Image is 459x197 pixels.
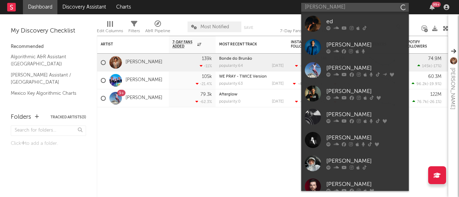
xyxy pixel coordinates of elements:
span: 7-Day Fans Added [172,40,195,49]
div: Filters [128,18,140,39]
div: Bonde do Brunão [219,57,284,61]
a: WE PRAY - TWICE Version [219,75,267,79]
div: 139k [202,56,212,61]
span: -17 % [432,64,440,68]
div: ed [326,17,405,26]
div: [PERSON_NAME] [326,87,405,95]
a: Mexico Key Algorithmic Charts [11,89,79,97]
div: A&R Pipeline [145,27,170,35]
div: [PERSON_NAME] [448,68,457,109]
div: 7-Day Fans Added (7-Day Fans Added) [280,18,334,39]
div: 79.3k [200,92,212,97]
div: Artist [101,42,155,46]
a: [PERSON_NAME] [126,95,162,101]
a: Algorithmic A&R Assistant ([GEOGRAPHIC_DATA]) [11,53,79,68]
div: 7-Day Fans Added (7-Day Fans Added) [280,27,334,35]
a: [PERSON_NAME] [126,59,162,65]
div: 74.9M [428,56,441,61]
div: A&R Pipeline [145,18,170,39]
div: ( ) [417,64,441,68]
div: WE PRAY - TWICE Version [219,75,284,79]
div: My Discovery Checklist [11,27,86,35]
a: [PERSON_NAME] [301,35,409,59]
span: -14.9k [300,100,312,104]
a: Afterglow [219,93,237,97]
div: [PERSON_NAME] [326,40,405,49]
a: [PERSON_NAME] Assistant / [GEOGRAPHIC_DATA] [11,71,79,86]
a: ed [301,12,409,35]
div: Spotify Followers [406,40,431,49]
div: ( ) [412,82,441,86]
a: [PERSON_NAME] [301,59,409,82]
div: [PERSON_NAME] [326,110,405,119]
div: 122M [430,92,441,97]
span: 96.2k [416,82,427,86]
span: 145k [422,64,431,68]
div: [PERSON_NAME] [326,157,405,165]
div: -21.4 % [196,82,212,86]
input: Search for folders... [11,125,86,136]
div: [PERSON_NAME] [326,64,405,72]
button: Save [244,26,253,30]
div: Click to add a folder. [11,139,86,148]
div: [DATE] [272,100,284,104]
span: -4.54k [298,82,310,86]
div: Edit Columns [97,27,123,35]
div: 60.3M [428,74,441,79]
span: -16.5k [300,64,311,68]
div: -62.3 % [195,99,212,104]
button: 99+ [430,4,435,10]
div: 105k [202,74,212,79]
div: [PERSON_NAME] [326,133,405,142]
div: -11 % [200,64,212,68]
div: Instagram Followers [291,40,316,49]
div: Afterglow [219,93,284,97]
a: [PERSON_NAME] [301,82,409,105]
div: Most Recent Track [219,42,273,46]
div: 99 + [432,2,441,7]
div: ( ) [293,82,327,86]
a: Bonde do Brunão [219,57,252,61]
a: [PERSON_NAME] [301,105,409,128]
button: Tracked Artists(3) [51,115,86,119]
div: ( ) [295,99,327,104]
span: -26.1 % [428,100,440,104]
div: [DATE] [272,82,284,86]
div: [PERSON_NAME] [326,180,405,188]
div: ( ) [295,64,327,68]
span: Most Notified [200,25,229,29]
div: popularity: 63 [219,82,243,86]
input: Search for artists [301,3,409,12]
div: Filters [128,27,140,35]
span: 76.7k [417,100,427,104]
div: popularity: 64 [219,64,243,68]
a: [PERSON_NAME] [126,77,162,83]
a: [PERSON_NAME] [301,128,409,152]
div: Folders [11,113,31,122]
div: [DATE] [272,64,284,68]
div: ( ) [412,99,441,104]
div: popularity: 0 [219,100,241,104]
span: -19.9 % [428,82,440,86]
div: Edit Columns [97,18,123,39]
div: Recommended [11,43,86,51]
a: [PERSON_NAME] [301,152,409,175]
